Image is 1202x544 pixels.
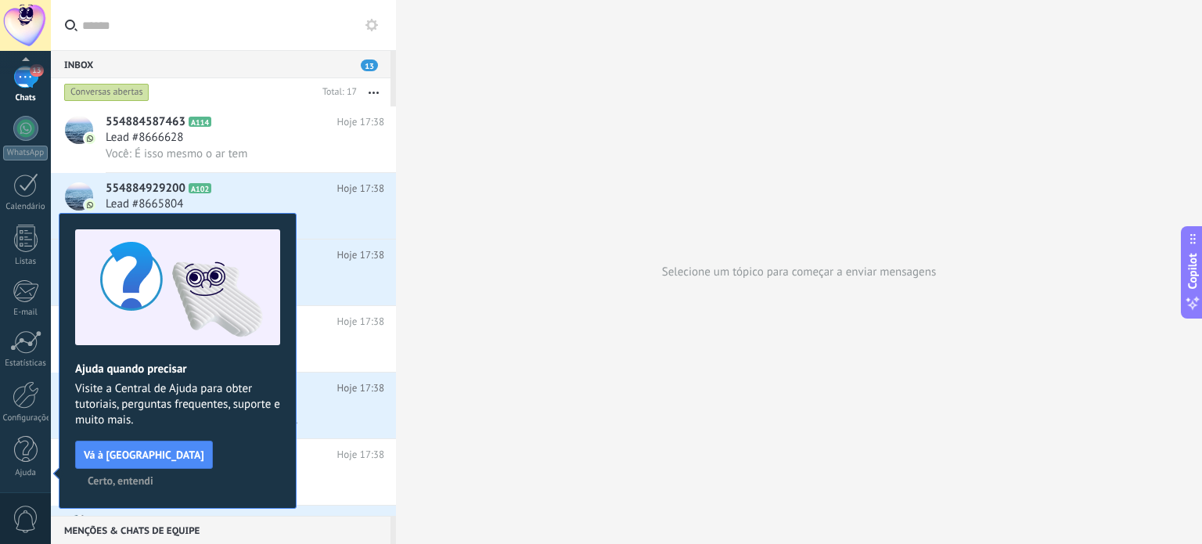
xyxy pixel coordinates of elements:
[337,380,384,396] span: Hoje 17:38
[75,381,280,428] span: Visite a Central de Ajuda para obter tutoriais, perguntas frequentes, suporte e muito mais.
[75,441,213,469] button: Vá à [GEOGRAPHIC_DATA]
[316,85,357,100] div: Total: 17
[357,78,390,106] button: Mais
[337,513,384,529] span: Hoje 17:38
[88,475,153,486] span: Certo, entendi
[337,447,384,463] span: Hoje 17:38
[51,106,396,172] a: avataricon554884587463A114Hoje 17:38Lead #8666628Você: É isso mesmo o ar tem
[189,183,211,193] span: A102
[3,358,49,369] div: Estatísticas
[337,314,384,330] span: Hoje 17:38
[51,516,390,544] div: Menções & Chats de equipe
[51,173,396,239] a: avataricon554884929200A102Hoje 17:38Lead #8665804🖼
[3,93,49,103] div: Chats
[3,413,49,423] div: Configurações
[1185,253,1200,289] span: Copilot
[106,513,185,529] span: 554884704056
[189,117,211,127] span: A114
[106,114,185,130] span: 554884587463
[84,449,204,460] span: Vá à [GEOGRAPHIC_DATA]
[3,146,48,160] div: WhatsApp
[64,83,149,102] div: Conversas abertas
[3,468,49,478] div: Ajuda
[51,50,390,78] div: Inbox
[85,200,95,211] img: icon
[337,181,384,196] span: Hoje 17:38
[75,362,280,376] h2: Ajuda quando precisar
[337,247,384,263] span: Hoje 17:38
[106,196,183,212] span: Lead #8665804
[81,469,160,492] button: Certo, entendi
[3,202,49,212] div: Calendário
[106,146,247,161] span: Você: É isso mesmo o ar tem
[361,59,378,71] span: 13
[85,133,95,144] img: icon
[337,114,384,130] span: Hoje 17:38
[106,130,183,146] span: Lead #8666628
[3,308,49,318] div: E-mail
[3,257,49,267] div: Listas
[106,181,185,196] span: 554884929200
